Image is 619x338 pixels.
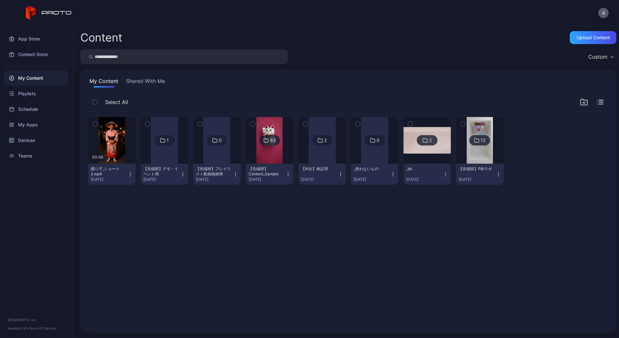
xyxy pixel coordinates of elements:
[301,166,337,171] div: 【XI企】検証用
[219,137,222,143] div: 0
[301,177,338,182] div: [DATE]
[588,53,607,60] div: Custom
[91,166,126,177] div: 踊り子_ショート2.mp4
[4,70,68,86] a: My Content
[249,166,284,177] div: 【先端研】Content_Sample
[143,177,180,182] div: [DATE]
[167,137,169,143] div: 1
[598,8,609,18] button: 4
[4,47,68,62] a: Content Store
[354,177,391,182] div: [DATE]
[91,177,128,182] div: [DATE]
[354,166,389,171] div: _使わないもの
[8,317,64,322] div: © 2025 PROTO, Inc.
[193,164,240,185] button: 【先端研】プレイリスト動画格納用[DATE]
[249,177,286,182] div: [DATE]
[8,326,29,330] span: Version 1.13.1 •
[324,137,327,143] div: 2
[577,35,610,40] div: Upload Content
[4,86,68,101] a: Playlists
[270,137,276,143] div: 83
[429,137,432,143] div: 2
[351,164,398,185] button: _使わないもの[DATE]
[125,77,166,87] button: Shared With Me
[88,77,120,87] button: My Content
[88,164,135,185] button: 踊り子_ショート2.mp4[DATE]
[585,49,616,64] button: Custom
[196,166,231,177] div: 【先端研】プレイリスト動画格納用
[298,164,346,185] button: 【XI企】検証用[DATE]
[377,137,380,143] div: 0
[4,101,68,117] a: Schedule
[80,32,122,43] div: Content
[141,164,188,185] button: 【先端研】デモ・イベント用[DATE]
[406,166,442,171] div: _bk
[4,31,68,47] a: App Store
[196,177,233,182] div: [DATE]
[570,31,616,44] button: Upload Content
[459,177,496,182] div: [DATE]
[4,117,68,133] a: My Apps
[406,177,443,182] div: [DATE]
[459,166,494,171] div: 【先端研】P&Iラボ
[105,98,128,106] span: Select All
[4,148,68,164] a: Teams
[246,164,293,185] button: 【先端研】Content_Sample[DATE]
[4,133,68,148] a: Devices
[403,164,451,185] button: _bk[DATE]
[29,326,56,330] a: Terms Of Service
[456,164,503,185] button: 【先端研】P&Iラボ[DATE]
[481,137,485,143] div: 12
[143,166,179,177] div: 【先端研】デモ・イベント用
